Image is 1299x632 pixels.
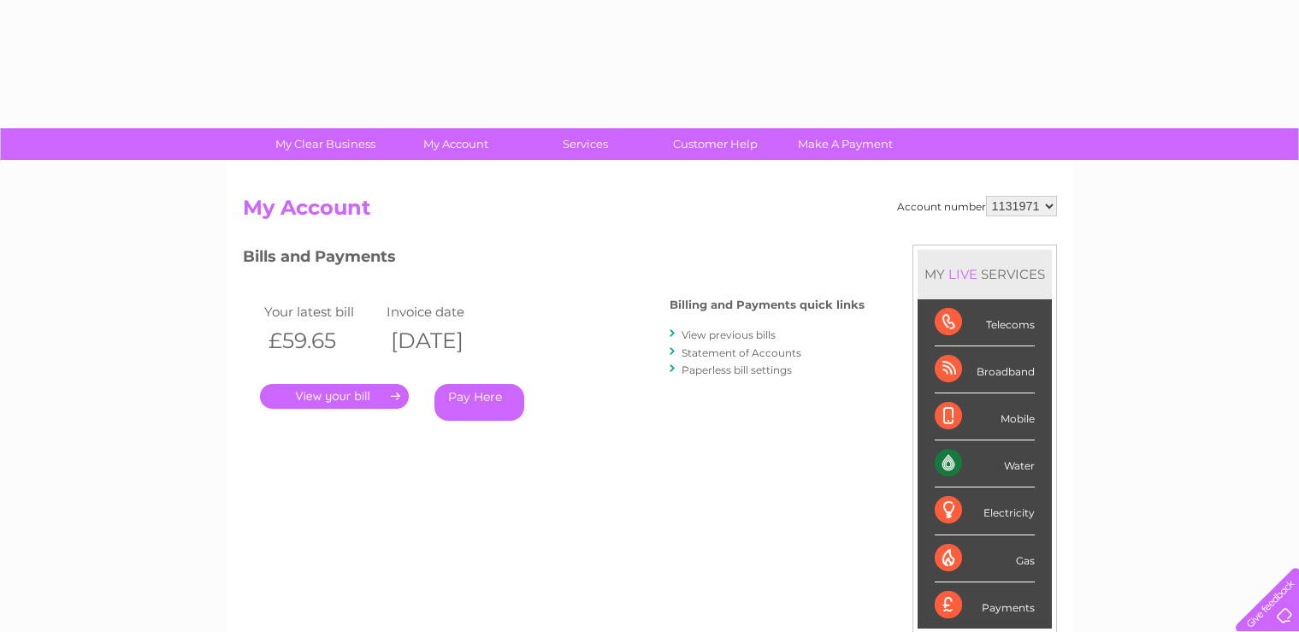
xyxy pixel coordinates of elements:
[682,328,776,341] a: View previous bills
[382,300,505,323] td: Invoice date
[243,196,1057,228] h2: My Account
[935,299,1035,346] div: Telecoms
[645,128,786,160] a: Customer Help
[945,266,981,282] div: LIVE
[385,128,526,160] a: My Account
[918,250,1052,298] div: MY SERVICES
[260,323,383,358] th: £59.65
[434,384,524,421] a: Pay Here
[255,128,396,160] a: My Clear Business
[935,346,1035,393] div: Broadband
[935,582,1035,629] div: Payments
[515,128,656,160] a: Services
[260,300,383,323] td: Your latest bill
[682,363,792,376] a: Paperless bill settings
[682,346,801,359] a: Statement of Accounts
[243,245,865,275] h3: Bills and Payments
[670,298,865,311] h4: Billing and Payments quick links
[935,393,1035,440] div: Mobile
[935,440,1035,487] div: Water
[260,384,409,409] a: .
[935,487,1035,535] div: Electricity
[382,323,505,358] th: [DATE]
[935,535,1035,582] div: Gas
[775,128,916,160] a: Make A Payment
[897,196,1057,216] div: Account number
